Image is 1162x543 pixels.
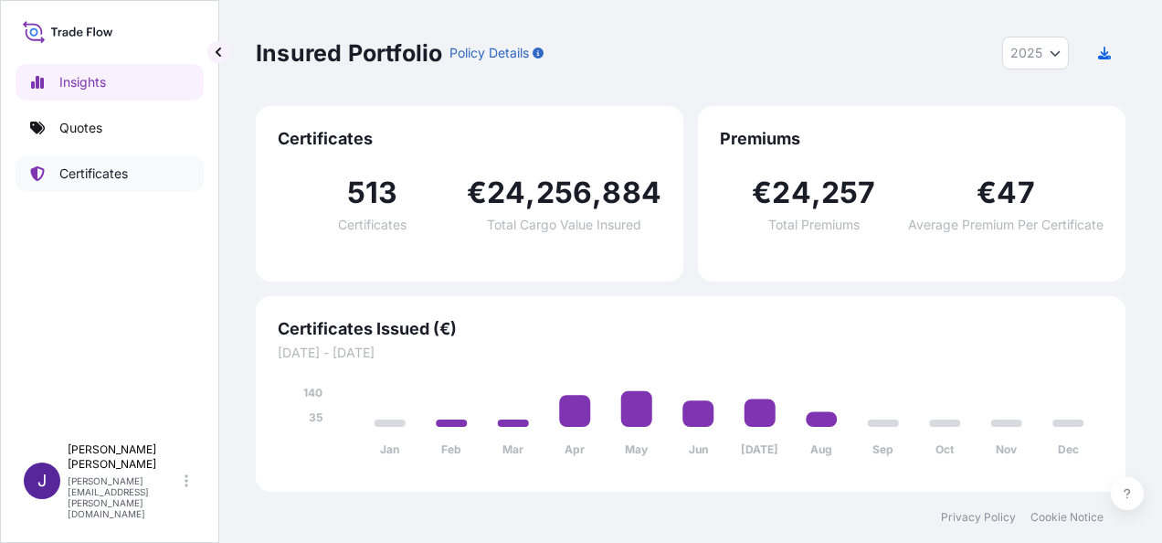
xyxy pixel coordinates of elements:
[872,442,893,456] tspan: Sep
[59,165,128,183] p: Certificates
[625,442,649,456] tspan: May
[309,410,322,424] tspan: 35
[768,218,860,231] span: Total Premiums
[592,178,602,208] span: ,
[502,442,523,456] tspan: Mar
[487,178,525,208] span: 24
[59,73,106,91] p: Insights
[338,218,407,231] span: Certificates
[1002,37,1069,69] button: Year Selector
[536,178,593,208] span: 256
[941,510,1016,525] a: Privacy Policy
[68,475,181,519] p: [PERSON_NAME][EMAIL_ADDRESS][PERSON_NAME][DOMAIN_NAME]
[602,178,661,208] span: 884
[278,344,1104,362] span: [DATE] - [DATE]
[303,386,322,399] tspan: 140
[59,119,102,137] p: Quotes
[720,128,1104,150] span: Premiums
[256,38,442,68] p: Insured Portfolio
[752,178,772,208] span: €
[908,218,1104,231] span: Average Premium Per Certificate
[1030,510,1104,525] a: Cookie Notice
[449,44,529,62] p: Policy Details
[1010,44,1042,62] span: 2025
[1058,442,1079,456] tspan: Dec
[689,442,708,456] tspan: Jun
[278,318,1104,340] span: Certificates Issued (€)
[935,442,955,456] tspan: Oct
[347,178,398,208] span: 513
[996,442,1018,456] tspan: Nov
[16,155,204,192] a: Certificates
[467,178,487,208] span: €
[525,178,535,208] span: ,
[772,178,810,208] span: 24
[37,472,47,490] span: J
[16,110,204,146] a: Quotes
[821,178,876,208] span: 257
[741,442,778,456] tspan: [DATE]
[441,442,461,456] tspan: Feb
[811,178,821,208] span: ,
[565,442,585,456] tspan: Apr
[810,442,832,456] tspan: Aug
[16,64,204,101] a: Insights
[487,218,641,231] span: Total Cargo Value Insured
[278,128,661,150] span: Certificates
[977,178,997,208] span: €
[380,442,399,456] tspan: Jan
[68,442,181,472] p: [PERSON_NAME] [PERSON_NAME]
[997,178,1034,208] span: 47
